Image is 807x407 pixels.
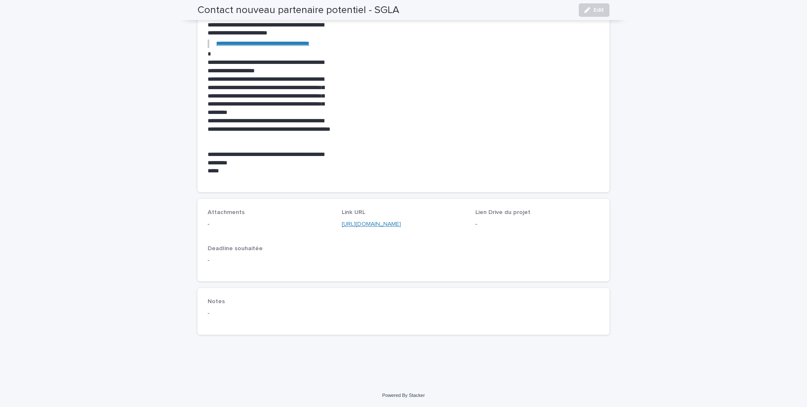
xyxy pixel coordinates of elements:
[342,209,365,215] span: Link URL
[382,393,425,398] a: Powered By Stacker
[475,209,530,215] span: Lien Drive du projet
[208,256,599,265] p: -
[208,220,332,229] p: -
[208,309,599,318] p: -
[579,3,609,17] button: Edit
[208,209,245,215] span: Attachments
[208,299,225,304] span: Notes
[342,221,401,227] a: [URL][DOMAIN_NAME]
[208,246,263,251] span: Deadline souhaitée
[475,220,599,229] p: -
[198,4,399,16] h2: Contact nouveau partenaire potentiel - SGLA
[593,7,604,13] span: Edit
